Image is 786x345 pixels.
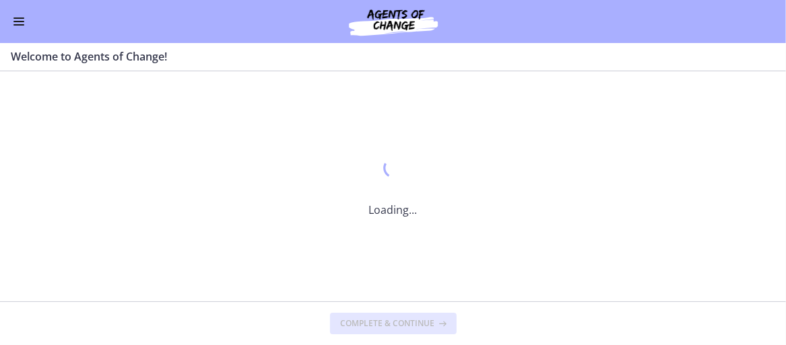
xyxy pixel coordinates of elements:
h3: Welcome to Agents of Change! [11,48,759,65]
button: Complete & continue [330,313,457,334]
img: Agents of Change [313,5,474,38]
span: Complete & continue [341,318,435,329]
button: Enable menu [11,13,27,30]
div: 1 [369,155,418,186]
p: Loading... [369,202,418,218]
